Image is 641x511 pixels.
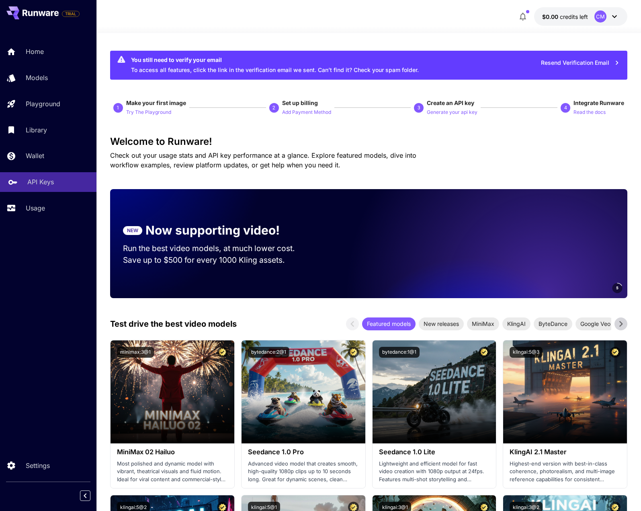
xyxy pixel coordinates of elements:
[26,151,44,161] p: Wallet
[373,340,496,443] img: alt
[242,340,365,443] img: alt
[573,99,624,106] span: Integrate Runware
[534,319,572,328] span: ByteDance
[145,221,280,239] p: Now supporting video!
[537,55,624,71] button: Resend Verification Email
[110,151,416,169] span: Check out your usage stats and API key performance at a glance. Explore featured models, dive int...
[503,340,627,443] img: alt
[467,319,499,328] span: MiniMax
[217,347,228,358] button: Certified Model – Vetted for best performance and includes a commercial license.
[27,177,54,187] p: API Keys
[272,104,275,111] p: 2
[419,319,464,328] span: New releases
[510,460,621,484] p: Highest-end version with best-in-class coherence, photorealism, and multi-image reference capabil...
[610,347,621,358] button: Certified Model – Vetted for best performance and includes a commercial license.
[26,47,44,56] p: Home
[123,254,310,266] p: Save up to $500 for every 1000 Kling assets.
[110,136,627,147] h3: Welcome to Runware!
[131,53,419,77] div: To access all features, click the link in the verification email we sent. Can’t find it? Check yo...
[479,347,489,358] button: Certified Model – Vetted for best performance and includes a commercial license.
[248,448,359,456] h3: Seedance 1.0 Pro
[510,347,543,358] button: klingai:5@3
[117,104,119,111] p: 1
[111,340,234,443] img: alt
[110,318,237,330] p: Test drive the best video models
[123,243,310,254] p: Run the best video models, at much lower cost.
[502,319,530,328] span: KlingAI
[26,203,45,213] p: Usage
[575,317,615,330] div: Google Veo
[117,448,228,456] h3: MiniMax 02 Hailuo
[248,347,289,358] button: bytedance:2@1
[126,99,186,106] span: Make your first image
[282,107,331,117] button: Add Payment Method
[542,13,560,20] span: $0.00
[379,347,420,358] button: bytedance:1@1
[362,317,416,330] div: Featured models
[510,448,621,456] h3: KlingAI 2.1 Master
[362,319,416,328] span: Featured models
[126,109,171,116] p: Try The Playground
[379,460,490,484] p: Lightweight and efficient model for fast video creation with 1080p output at 24fps. Features mult...
[117,347,154,358] button: minimax:3@1
[419,317,464,330] div: New releases
[573,109,606,116] p: Read the docs
[282,99,318,106] span: Set up billing
[534,7,627,26] button: $0.00CM
[62,11,79,17] span: TRIAL
[282,109,331,116] p: Add Payment Method
[564,104,567,111] p: 4
[534,317,572,330] div: ByteDance
[467,317,499,330] div: MiniMax
[26,73,48,82] p: Models
[117,460,228,484] p: Most polished and dynamic model with vibrant, theatrical visuals and fluid motion. Ideal for vira...
[26,461,50,470] p: Settings
[126,107,171,117] button: Try The Playground
[427,99,474,106] span: Create an API key
[594,10,606,23] div: CM
[86,488,96,503] div: Collapse sidebar
[62,9,80,19] span: Add your payment card to enable full platform functionality.
[575,319,615,328] span: Google Veo
[418,104,420,111] p: 3
[502,317,530,330] div: KlingAI
[427,107,477,117] button: Generate your api key
[560,13,588,20] span: credits left
[131,56,419,64] div: You still need to verify your email
[80,490,90,501] button: Collapse sidebar
[542,12,588,21] div: $0.00
[248,460,359,484] p: Advanced video model that creates smooth, high-quality 1080p clips up to 10 seconds long. Great f...
[348,347,359,358] button: Certified Model – Vetted for best performance and includes a commercial license.
[379,448,490,456] h3: Seedance 1.0 Lite
[573,107,606,117] button: Read the docs
[616,285,618,291] span: 5
[427,109,477,116] p: Generate your api key
[26,99,60,109] p: Playground
[127,227,138,234] p: NEW
[26,125,47,135] p: Library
